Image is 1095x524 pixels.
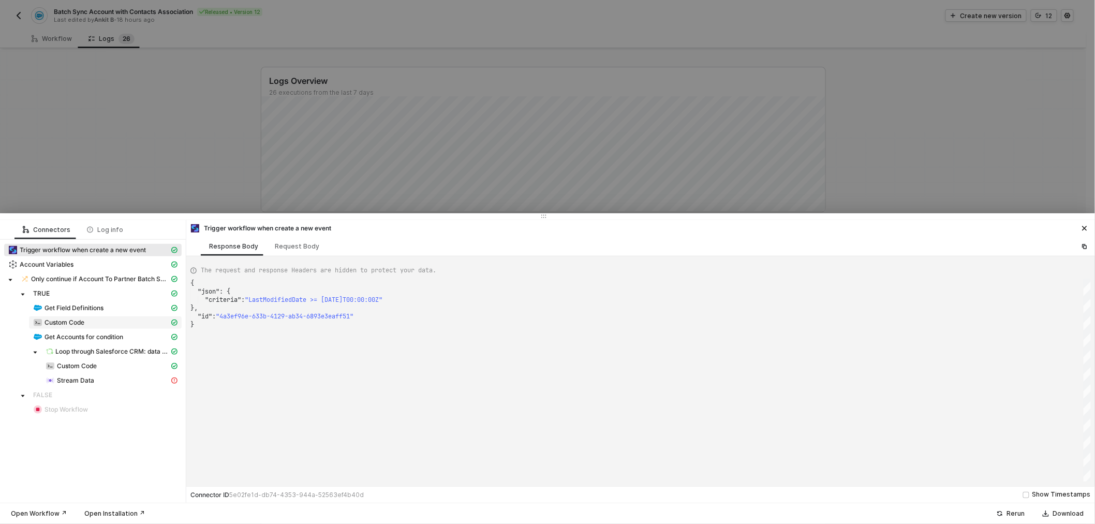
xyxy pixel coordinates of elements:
[20,246,146,254] span: Trigger workflow when create a new event
[55,347,169,356] span: Loop through Salesforce CRM: data - Records
[34,304,42,312] img: integration-icon
[20,260,73,269] span: Account Variables
[84,510,145,518] div: Open Installation ↗
[29,287,182,300] span: TRUE
[41,374,182,387] span: Stream Data
[31,275,169,283] span: Only continue if Account To Partner Batch Sync Exists
[4,244,182,256] span: Trigger workflow when create a new event
[21,275,28,283] img: integration-icon
[29,302,182,314] span: Get Field Definitions
[29,389,182,401] span: FALSE
[29,316,182,329] span: Custom Code
[78,507,152,520] button: Open Installation ↗
[201,266,436,275] span: The request and response Headers are hidden to protect your data.
[45,405,88,414] span: Stop Workflow
[190,279,194,287] span: {
[171,276,177,282] span: icon-cards
[4,507,73,520] button: Open Workflow ↗
[219,287,230,296] span: : {
[9,246,17,254] img: integration-icon
[57,362,97,370] span: Custom Code
[205,296,241,304] span: "criteria"
[8,278,13,283] span: caret-down
[87,226,123,234] div: Log info
[1032,490,1091,500] div: Show Timestamps
[33,350,38,355] span: caret-down
[198,312,212,321] span: "id"
[57,376,94,385] span: Stream Data
[34,318,42,327] img: integration-icon
[34,405,42,414] img: integration-icon
[17,273,182,285] span: Only continue if Account To Partner Batch Sync Exists
[1053,510,1084,518] div: Download
[33,289,50,298] span: TRUE
[171,261,177,268] span: icon-cards
[171,319,177,326] span: icon-cards
[1036,507,1091,520] button: Download
[241,296,245,304] span: :
[245,296,382,304] span: "LastModifiedDate >= [DATE]T00:00:00Z"
[171,334,177,340] span: icon-cards
[171,348,177,355] span: icon-cards
[33,391,52,399] span: FALSE
[29,403,182,416] span: Stop Workflow
[9,260,17,269] img: integration-icon
[171,247,177,253] span: icon-cards
[212,312,216,321] span: :
[1007,510,1025,518] div: Rerun
[171,363,177,369] span: icon-cards
[41,360,182,372] span: Custom Code
[216,312,353,321] span: "4a3ef96e-633b-4129-ab34-6893e3eaff51"
[171,290,177,297] span: icon-cards
[997,511,1003,517] span: icon-success-page
[45,333,123,341] span: Get Accounts for condition
[190,304,198,312] span: },
[1043,511,1049,517] span: icon-download
[46,376,54,385] img: integration-icon
[20,394,25,399] span: caret-down
[229,491,364,499] span: 5e02fe1d-db74-4353-944a-52563ef4b40d
[541,213,547,220] span: icon-drag-indicator
[191,224,199,232] img: integration-icon
[46,347,53,356] img: integration-icon
[1082,225,1088,231] span: icon-close
[198,287,219,296] span: "json"
[34,333,42,341] img: integration-icon
[1082,243,1088,250] span: icon-copy-paste
[23,227,29,233] span: icon-logic
[209,242,258,251] div: Response Body
[171,377,177,384] span: icon-exclamation
[20,292,25,297] span: caret-down
[990,507,1032,520] button: Rerun
[190,321,194,329] span: }
[11,510,67,518] div: Open Workflow ↗
[29,331,182,343] span: Get Accounts for condition
[45,318,84,327] span: Custom Code
[45,304,103,312] span: Get Field Definitions
[190,491,364,499] div: Connector ID
[46,362,54,370] img: integration-icon
[23,226,70,234] div: Connectors
[275,242,319,251] div: Request Body
[171,305,177,311] span: icon-cards
[41,345,182,358] span: Loop through Salesforce CRM: data - Records
[190,224,331,233] div: Trigger workflow when create a new event
[4,258,182,271] span: Account Variables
